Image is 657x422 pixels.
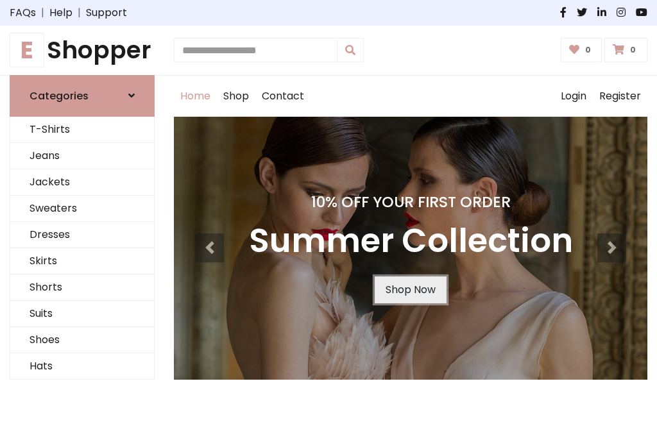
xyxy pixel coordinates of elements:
a: Categories [10,75,155,117]
a: Contact [255,76,311,117]
h6: Categories [30,90,89,102]
a: Home [174,76,217,117]
a: Shorts [10,274,154,301]
a: Dresses [10,222,154,248]
a: Support [86,5,127,21]
a: Shop [217,76,255,117]
a: T-Shirts [10,117,154,143]
h4: 10% Off Your First Order [249,193,573,211]
span: E [10,33,44,67]
a: Register [593,76,647,117]
a: Jackets [10,169,154,196]
a: EShopper [10,36,155,65]
h1: Shopper [10,36,155,65]
a: Sweaters [10,196,154,222]
span: 0 [627,44,639,56]
span: | [73,5,86,21]
a: 0 [604,38,647,62]
a: Hats [10,353,154,380]
h3: Summer Collection [249,221,573,261]
a: Help [49,5,73,21]
span: 0 [582,44,594,56]
a: FAQs [10,5,36,21]
a: Login [554,76,593,117]
a: Shoes [10,327,154,353]
a: Suits [10,301,154,327]
a: Jeans [10,143,154,169]
span: | [36,5,49,21]
a: Shop Now [375,276,447,303]
a: Skirts [10,248,154,274]
a: 0 [561,38,602,62]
